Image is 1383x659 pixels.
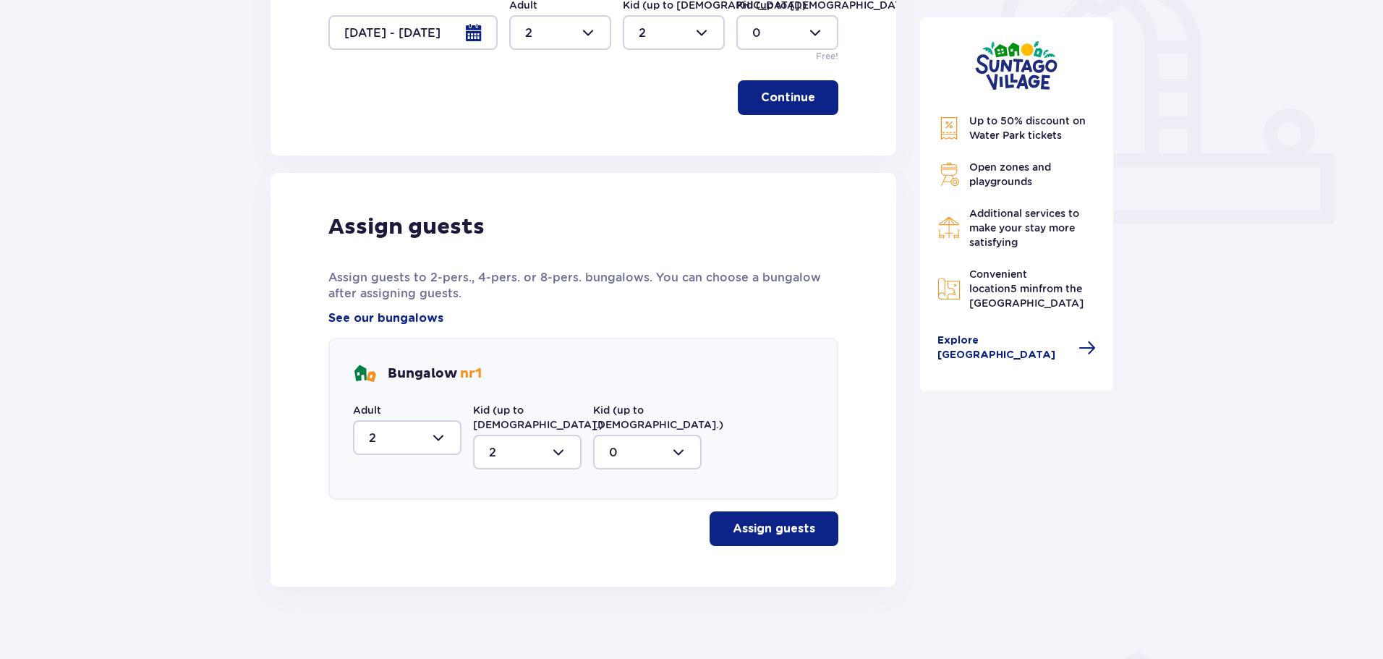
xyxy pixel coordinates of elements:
[460,365,482,382] span: nr 1
[816,50,838,63] p: Free!
[969,161,1051,187] span: Open zones and playgrounds
[937,333,1097,362] a: Explore [GEOGRAPHIC_DATA]
[969,208,1079,248] span: Additional services to make your stay more satisfying
[328,270,838,302] p: Assign guests to 2-pers., 4-pers. or 8-pers. bungalows. You can choose a bungalow after assigning...
[353,362,376,386] img: bungalows Icon
[1010,283,1039,294] span: 5 min
[738,80,838,115] button: Continue
[937,277,961,300] img: Map Icon
[733,521,815,537] p: Assign guests
[969,268,1084,309] span: Convenient location from the [GEOGRAPHIC_DATA]
[937,116,961,140] img: Discount Icon
[388,365,482,383] p: Bungalow
[473,403,603,432] label: Kid (up to [DEMOGRAPHIC_DATA].)
[969,115,1086,141] span: Up to 50% discount on Water Park tickets
[593,403,723,432] label: Kid (up to [DEMOGRAPHIC_DATA].)
[975,41,1058,90] img: Suntago Village
[328,213,485,241] p: Assign guests
[761,90,815,106] p: Continue
[710,511,838,546] button: Assign guests
[937,333,1071,362] span: Explore [GEOGRAPHIC_DATA]
[353,403,381,417] label: Adult
[937,216,961,239] img: Restaurant Icon
[937,163,961,186] img: Grill Icon
[328,310,443,326] a: See our bungalows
